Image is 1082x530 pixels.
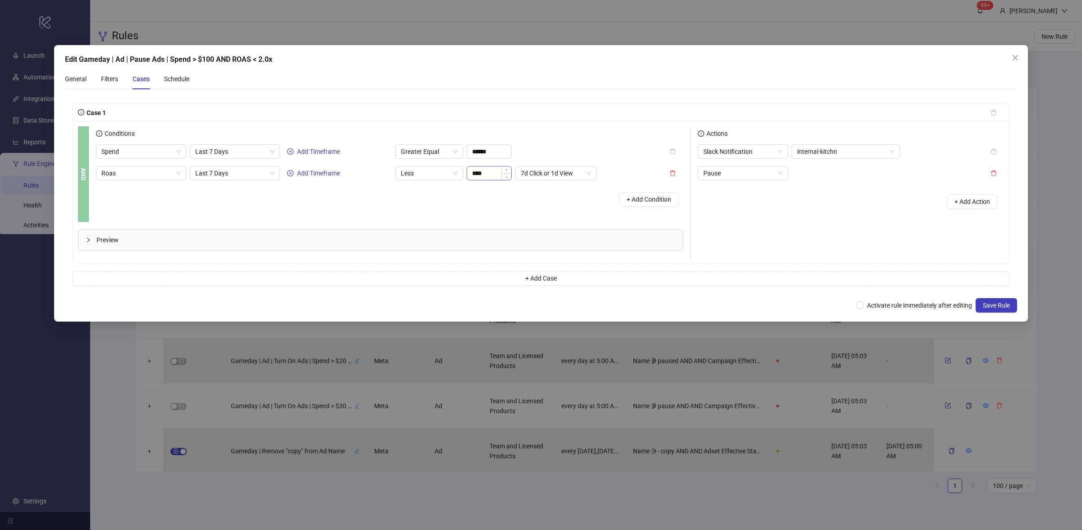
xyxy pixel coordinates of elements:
div: Preview [78,230,683,250]
div: General [65,74,87,84]
span: Last 7 Days [195,145,275,158]
div: Cases [133,74,150,84]
span: internal-kitchn [797,145,894,158]
span: + Add Condition [627,196,671,203]
div: Filters [101,74,118,84]
span: Greater Equal [401,145,458,158]
span: Less [401,166,458,180]
span: collapsed [86,237,91,243]
span: Pause [703,166,783,180]
span: Actions [704,130,728,137]
span: Slack Notification [703,145,783,158]
span: plus-circle [287,170,293,176]
div: Edit Gameday | Ad | Pause Ads | Spend > $100 AND ROAS < 2.0x [65,54,1017,65]
span: info-circle [78,109,84,115]
span: Preview [96,235,675,245]
button: delete [983,166,1004,180]
button: + Add Condition [619,192,679,207]
span: info-circle [698,130,704,137]
span: Roas [101,166,181,180]
button: delete [662,144,683,159]
span: down [505,175,508,179]
button: Add Timeframe [284,168,344,179]
button: Add Timeframe [284,146,344,157]
span: info-circle [96,130,102,137]
button: + Add Case [72,271,1010,286]
span: Case 1 [84,109,106,116]
span: Activate rule immediately after editing [863,300,976,310]
span: Save Rule [983,302,1010,309]
button: + Add Action [947,194,997,209]
span: Conditions [102,130,135,137]
div: Schedule [164,74,189,84]
span: close [1012,54,1019,61]
span: Add Timeframe [297,170,340,177]
span: delete [669,170,676,176]
button: delete [983,106,1004,120]
span: delete [990,170,997,176]
button: delete [983,144,1004,159]
span: + Add Case [525,275,557,282]
span: Add Timeframe [297,148,340,155]
span: Last 7 Days [195,166,275,180]
span: up [505,168,508,171]
span: + Add Action [954,198,990,205]
button: Save Rule [976,298,1017,313]
b: AND [78,168,88,180]
span: 7d Click or 1d View [521,166,591,180]
button: delete [662,166,683,180]
button: Close [1008,51,1022,65]
span: plus-circle [287,148,293,155]
span: Increase Value [501,166,511,173]
span: Decrease Value [501,173,511,180]
span: Spend [101,145,181,158]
